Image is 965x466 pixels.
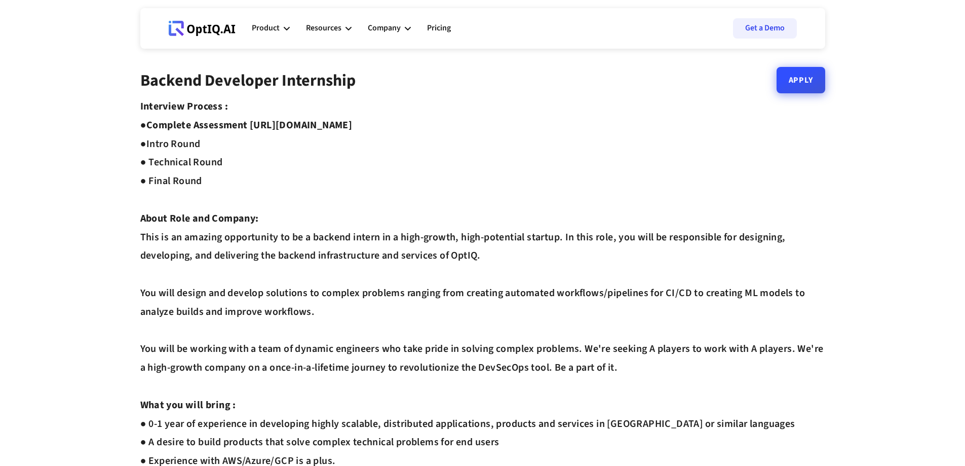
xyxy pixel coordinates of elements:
[252,13,290,44] div: Product
[140,211,259,226] strong: About Role and Company:
[169,13,236,44] a: Webflow Homepage
[306,21,341,35] div: Resources
[252,21,280,35] div: Product
[140,69,356,92] strong: Backend Developer Internship
[368,21,401,35] div: Company
[140,398,236,412] strong: What you will bring :
[140,118,353,151] strong: Complete Assessment [URL][DOMAIN_NAME] ●
[427,13,451,44] a: Pricing
[368,13,411,44] div: Company
[733,18,797,39] a: Get a Demo
[777,67,825,93] a: Apply
[306,13,352,44] div: Resources
[140,99,228,114] strong: Interview Process :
